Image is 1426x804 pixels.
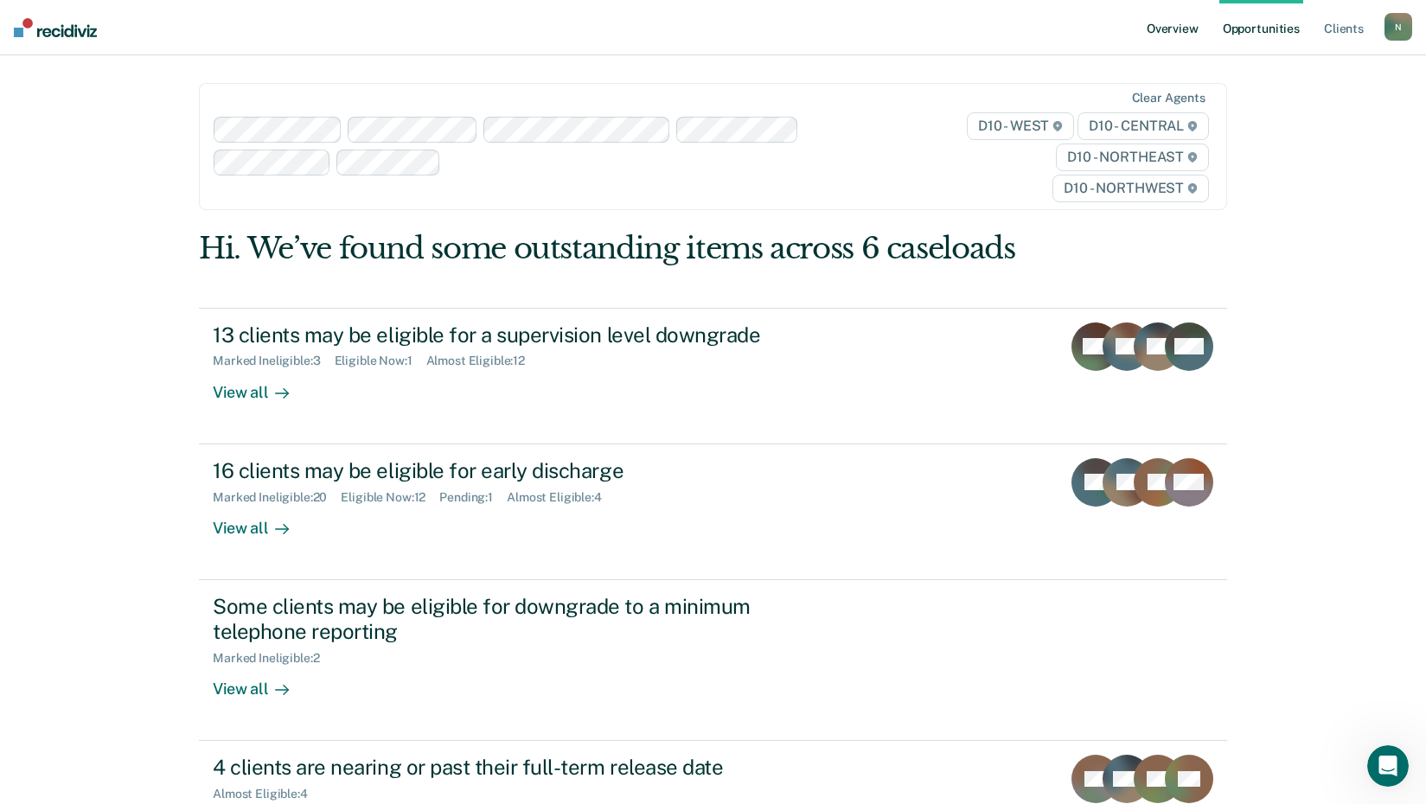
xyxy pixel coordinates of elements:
[335,354,426,368] div: Eligible Now : 1
[1132,91,1205,105] div: Clear agents
[426,354,540,368] div: Almost Eligible : 12
[213,458,820,483] div: 16 clients may be eligible for early discharge
[14,18,97,37] img: Recidiviz
[213,755,820,780] div: 4 clients are nearing or past their full-term release date
[199,580,1227,741] a: Some clients may be eligible for downgrade to a minimum telephone reportingMarked Ineligible:2Vie...
[213,665,310,699] div: View all
[199,308,1227,444] a: 13 clients may be eligible for a supervision level downgradeMarked Ineligible:3Eligible Now:1Almo...
[507,490,616,505] div: Almost Eligible : 4
[213,354,334,368] div: Marked Ineligible : 3
[213,490,341,505] div: Marked Ineligible : 20
[1052,175,1208,202] span: D10 - NORTHWEST
[213,651,333,666] div: Marked Ineligible : 2
[1056,144,1208,171] span: D10 - NORTHEAST
[967,112,1074,140] span: D10 - WEST
[199,444,1227,580] a: 16 clients may be eligible for early dischargeMarked Ineligible:20Eligible Now:12Pending:1Almost ...
[341,490,439,505] div: Eligible Now : 12
[1077,112,1209,140] span: D10 - CENTRAL
[213,787,322,801] div: Almost Eligible : 4
[1367,745,1409,787] iframe: Intercom live chat
[439,490,507,505] div: Pending : 1
[213,594,820,644] div: Some clients may be eligible for downgrade to a minimum telephone reporting
[213,368,310,402] div: View all
[213,322,820,348] div: 13 clients may be eligible for a supervision level downgrade
[199,231,1021,266] div: Hi. We’ve found some outstanding items across 6 caseloads
[213,504,310,538] div: View all
[1384,13,1412,41] button: N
